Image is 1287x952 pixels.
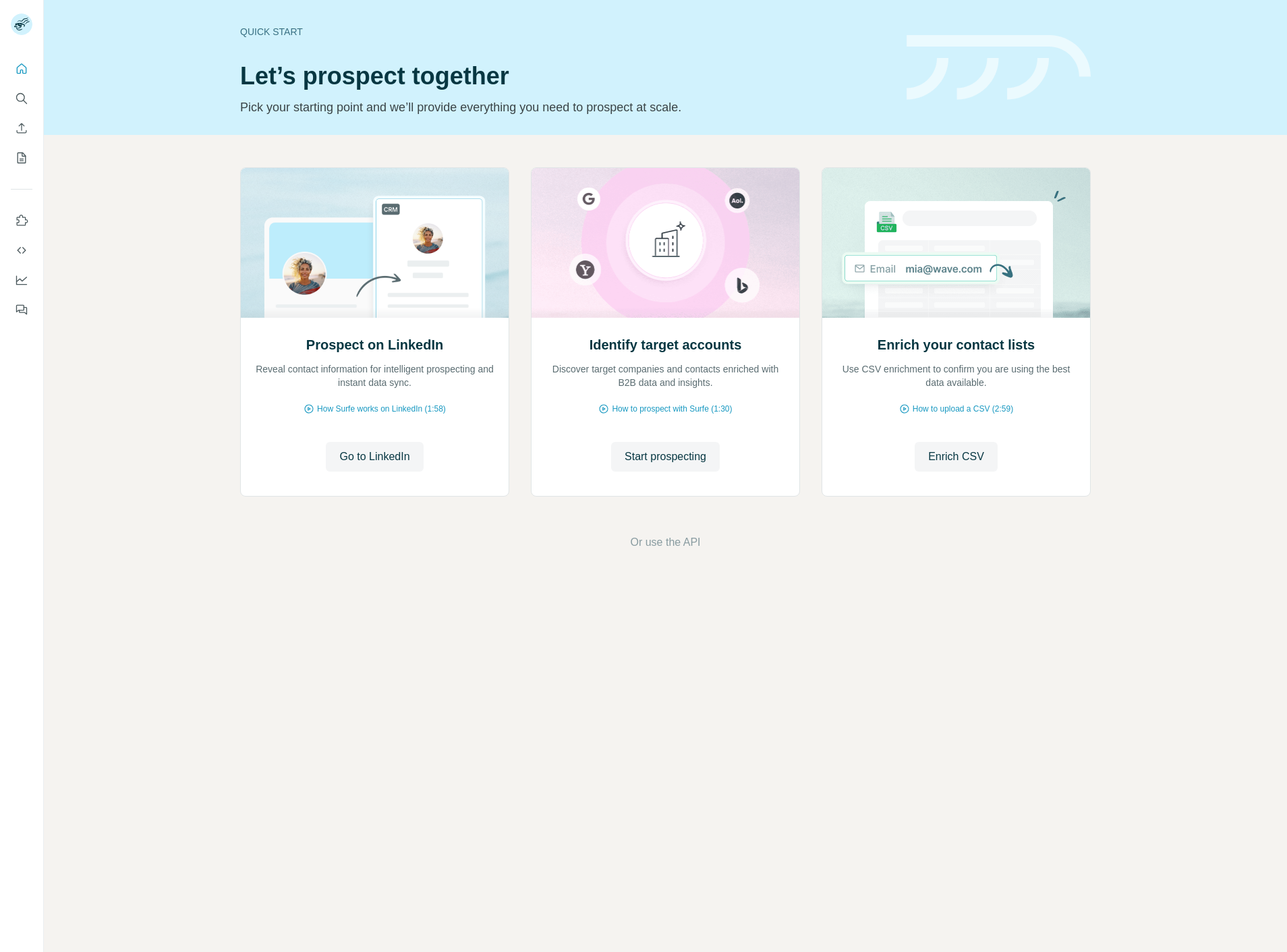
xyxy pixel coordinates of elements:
[915,442,998,472] button: Enrich CSV
[240,63,890,90] h1: Let’s prospect together
[240,25,890,38] div: Quick start
[590,335,742,354] h2: Identify target accounts
[240,98,890,117] p: Pick your starting point and we’ll provide everything you need to prospect at scale.
[625,449,706,465] span: Start prospecting
[11,298,32,322] button: Feedback
[11,268,32,292] button: Dashboard
[11,57,32,81] button: Quick start
[254,362,495,389] p: Reveal contact information for intelligent prospecting and instant data sync.
[11,86,32,111] button: Search
[317,403,446,415] span: How Surfe works on LinkedIn (1:58)
[11,116,32,140] button: Enrich CSV
[836,362,1077,389] p: Use CSV enrichment to confirm you are using the best data available.
[306,335,443,354] h2: Prospect on LinkedIn
[545,362,786,389] p: Discover target companies and contacts enriched with B2B data and insights.
[11,146,32,170] button: My lists
[612,403,732,415] span: How to prospect with Surfe (1:30)
[339,449,409,465] span: Go to LinkedIn
[326,442,423,472] button: Go to LinkedIn
[11,208,32,233] button: Use Surfe on LinkedIn
[11,238,32,262] button: Use Surfe API
[240,168,509,318] img: Prospect on LinkedIn
[928,449,984,465] span: Enrich CSV
[913,403,1013,415] span: How to upload a CSV (2:59)
[822,168,1091,318] img: Enrich your contact lists
[878,335,1035,354] h2: Enrich your contact lists
[611,442,720,472] button: Start prospecting
[630,534,700,551] button: Or use the API
[907,35,1091,101] img: banner
[531,168,800,318] img: Identify target accounts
